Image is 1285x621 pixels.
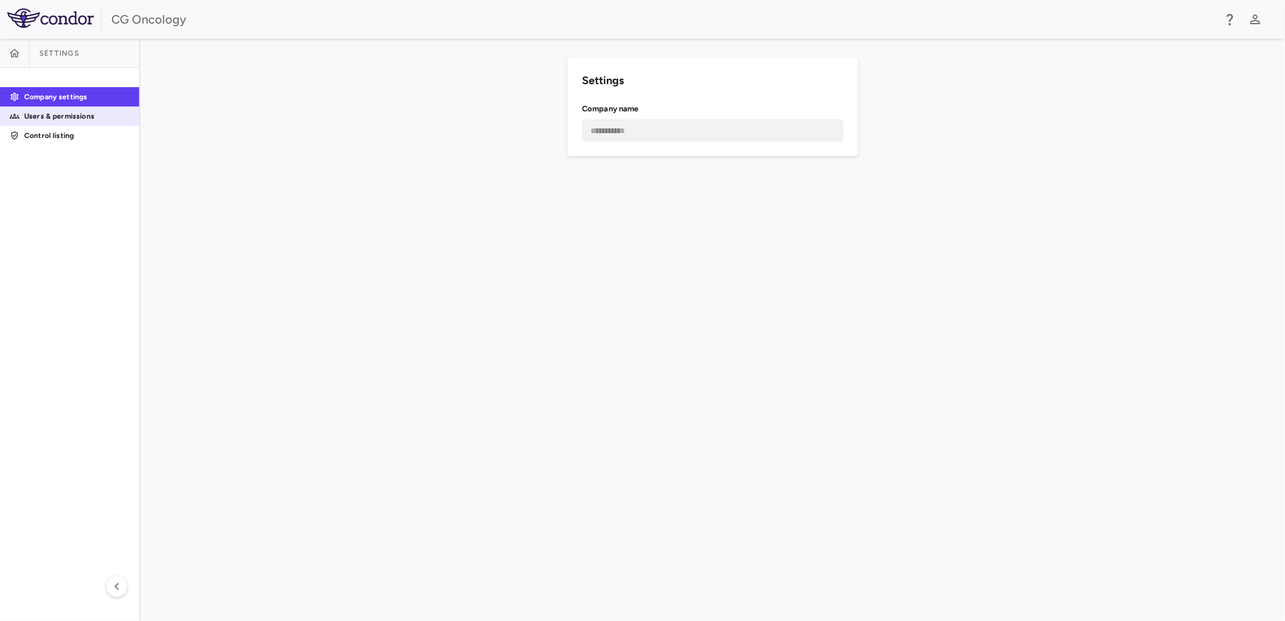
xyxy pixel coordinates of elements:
[24,91,129,102] p: Company settings
[111,10,1215,28] div: CG Oncology
[39,48,79,58] span: Settings
[24,111,129,122] p: Users & permissions
[582,73,843,89] h6: Settings
[582,103,843,114] h6: Company name
[24,130,129,141] p: Control listing
[7,8,94,28] img: logo-full-SnFGN8VE.png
